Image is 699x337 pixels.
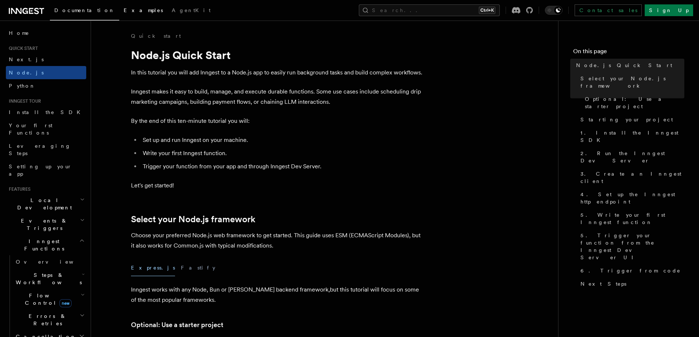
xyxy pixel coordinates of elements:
a: Documentation [50,2,119,21]
span: Examples [124,7,163,13]
a: 1. Install the Inngest SDK [578,126,684,147]
span: Node.js Quick Start [576,62,672,69]
a: Starting your project [578,113,684,126]
a: Optional: Use a starter project [582,92,684,113]
span: Home [9,29,29,37]
span: Events & Triggers [6,217,80,232]
a: Node.js [6,66,86,79]
h4: On this page [573,47,684,59]
a: Python [6,79,86,92]
a: 6. Trigger from code [578,264,684,277]
span: Documentation [54,7,115,13]
a: 4. Set up the Inngest http endpoint [578,188,684,208]
a: Next Steps [578,277,684,290]
button: Local Development [6,194,86,214]
span: Steps & Workflows [13,271,82,286]
span: Your first Functions [9,122,52,136]
a: 3. Create an Inngest client [578,167,684,188]
a: Optional: Use a starter project [131,320,223,330]
button: Flow Controlnew [13,289,86,309]
span: new [59,299,72,307]
span: Inngest tour [6,98,41,104]
button: Express.js [131,260,175,276]
span: Optional: Use a starter project [585,95,684,110]
span: AgentKit [172,7,211,13]
span: 5. Trigger your function from the Inngest Dev Server UI [580,232,684,261]
a: Examples [119,2,167,20]
p: Inngest works with any Node, Bun or [PERSON_NAME] backend framework,but this tutorial will focus ... [131,285,425,305]
p: Choose your preferred Node.js web framework to get started. This guide uses ESM (ECMAScript Modul... [131,230,425,251]
button: Steps & Workflows [13,268,86,289]
span: Inngest Functions [6,238,79,252]
span: Errors & Retries [13,312,80,327]
span: Setting up your app [9,164,72,177]
span: Next.js [9,56,44,62]
a: 5. Write your first Inngest function [578,208,684,229]
button: Errors & Retries [13,309,86,330]
a: Contact sales [575,4,642,16]
a: 2. Run the Inngest Dev Server [578,147,684,167]
a: 5. Trigger your function from the Inngest Dev Server UI [578,229,684,264]
p: By the end of this ten-minute tutorial you will: [131,116,425,126]
span: 5. Write your first Inngest function [580,211,684,226]
h1: Node.js Quick Start [131,48,425,62]
a: AgentKit [167,2,215,20]
span: 6. Trigger from code [580,267,681,274]
li: Trigger your function from your app and through Inngest Dev Server. [141,161,425,172]
span: 3. Create an Inngest client [580,170,684,185]
a: Install the SDK [6,106,86,119]
kbd: Ctrl+K [479,7,495,14]
a: Node.js Quick Start [573,59,684,72]
span: Python [9,83,36,89]
span: Local Development [6,197,80,211]
a: Next.js [6,53,86,66]
p: In this tutorial you will add Inngest to a Node.js app to easily run background tasks and build c... [131,67,425,78]
span: Install the SDK [9,109,85,115]
a: Select your Node.js framework [578,72,684,92]
a: Your first Functions [6,119,86,139]
button: Fastify [181,260,215,276]
span: Leveraging Steps [9,143,71,156]
span: Select your Node.js framework [580,75,684,89]
button: Inngest Functions [6,235,86,255]
span: Overview [16,259,91,265]
a: Select your Node.js framework [131,214,255,224]
span: 4. Set up the Inngest http endpoint [580,191,684,205]
li: Write your first Inngest function. [141,148,425,158]
a: Home [6,26,86,40]
p: Inngest makes it easy to build, manage, and execute durable functions. Some use cases include sch... [131,87,425,107]
span: Starting your project [580,116,673,123]
span: Next Steps [580,280,626,287]
a: Sign Up [645,4,693,16]
span: 2. Run the Inngest Dev Server [580,150,684,164]
li: Set up and run Inngest on your machine. [141,135,425,145]
a: Quick start [131,32,181,40]
span: Quick start [6,45,38,51]
span: Flow Control [13,292,81,307]
span: Features [6,186,30,192]
button: Events & Triggers [6,214,86,235]
button: Search...Ctrl+K [359,4,500,16]
button: Toggle dark mode [545,6,563,15]
a: Leveraging Steps [6,139,86,160]
a: Setting up your app [6,160,86,180]
span: Node.js [9,70,44,76]
p: Let's get started! [131,180,425,191]
a: Overview [13,255,86,268]
span: 1. Install the Inngest SDK [580,129,684,144]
